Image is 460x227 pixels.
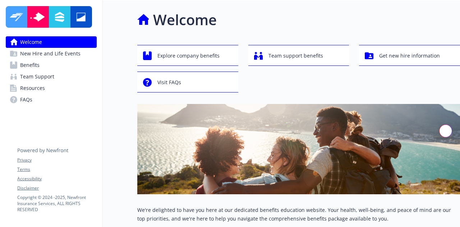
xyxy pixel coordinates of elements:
[17,157,96,163] a: Privacy
[17,194,96,213] p: Copyright © 2024 - 2025 , Newfront Insurance Services, ALL RIGHTS RESERVED
[20,59,40,71] span: Benefits
[153,9,217,31] h1: Welcome
[248,45,349,66] button: Team support benefits
[268,49,323,63] span: Team support benefits
[20,48,80,59] span: New Hire and Life Events
[17,176,96,182] a: Accessibility
[17,185,96,191] a: Disclaimer
[379,49,440,63] span: Get new hire information
[20,94,32,105] span: FAQs
[137,72,238,92] button: Visit FAQs
[137,206,460,223] p: We're delighted to have you here at our dedicated benefits education website. Your health, well-b...
[6,94,97,105] a: FAQs
[137,104,460,194] img: overview page banner
[157,76,181,89] span: Visit FAQs
[20,71,54,82] span: Team Support
[359,45,460,66] button: Get new hire information
[157,49,220,63] span: Explore company benefits
[6,59,97,71] a: Benefits
[137,45,238,66] button: Explore company benefits
[20,36,42,48] span: Welcome
[6,36,97,48] a: Welcome
[6,48,97,59] a: New Hire and Life Events
[17,166,96,173] a: Terms
[6,71,97,82] a: Team Support
[20,82,45,94] span: Resources
[6,82,97,94] a: Resources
